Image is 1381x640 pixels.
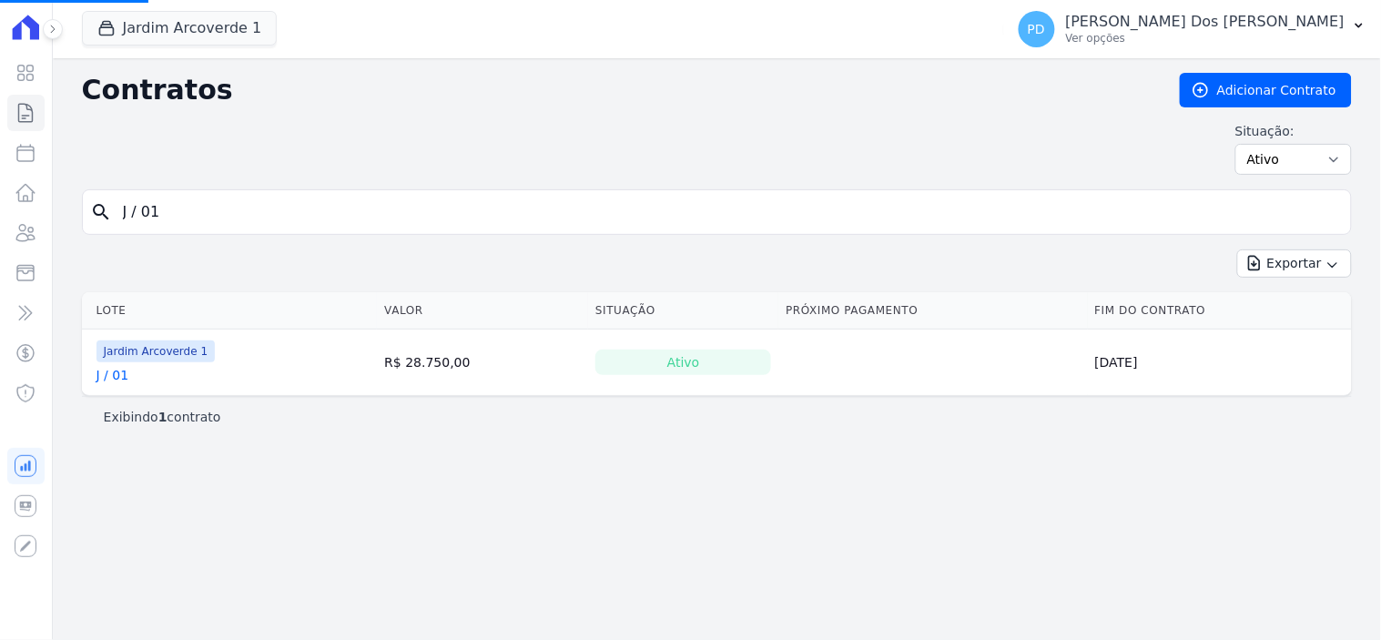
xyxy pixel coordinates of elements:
[1004,4,1381,55] button: PD [PERSON_NAME] Dos [PERSON_NAME] Ver opções
[778,292,1087,330] th: Próximo Pagamento
[1088,330,1352,396] td: [DATE]
[112,194,1344,230] input: Buscar por nome do lote
[82,11,278,46] button: Jardim Arcoverde 1
[1235,122,1352,140] label: Situação:
[96,340,216,362] span: Jardim Arcoverde 1
[1088,292,1352,330] th: Fim do Contrato
[595,350,771,375] div: Ativo
[158,410,168,424] b: 1
[1180,73,1352,107] a: Adicionar Contrato
[1028,23,1045,36] span: PD
[377,330,588,396] td: R$ 28.750,00
[90,201,112,223] i: search
[1066,31,1345,46] p: Ver opções
[82,74,1151,107] h2: Contratos
[82,292,378,330] th: Lote
[588,292,778,330] th: Situação
[1237,249,1352,278] button: Exportar
[377,292,588,330] th: Valor
[104,408,221,426] p: Exibindo contrato
[1066,13,1345,31] p: [PERSON_NAME] Dos [PERSON_NAME]
[96,366,129,384] a: J / 01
